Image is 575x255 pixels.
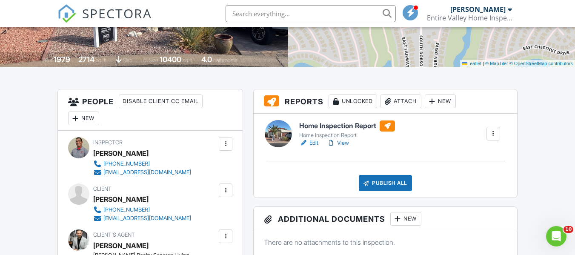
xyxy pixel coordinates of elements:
[485,61,508,66] a: © MapTiler
[483,61,484,66] span: |
[93,232,135,238] span: Client's Agent
[57,4,76,23] img: The Best Home Inspection Software - Spectora
[213,57,237,63] span: bathrooms
[93,168,191,177] a: [EMAIL_ADDRESS][DOMAIN_NAME]
[462,61,481,66] a: Leaflet
[96,57,108,63] span: sq. ft.
[299,120,395,132] h6: Home Inspection Report
[183,57,193,63] span: sq.ft.
[254,207,517,231] h3: Additional Documents
[54,55,70,64] div: 1979
[93,147,149,160] div: [PERSON_NAME]
[68,112,99,125] div: New
[82,4,152,22] span: SPECTORA
[299,139,318,147] a: Edit
[103,160,150,167] div: [PHONE_NUMBER]
[119,95,203,108] div: Disable Client CC Email
[160,55,181,64] div: 10400
[78,55,94,64] div: 2714
[299,132,395,139] div: Home Inspection Report
[58,89,243,131] h3: People
[93,160,191,168] a: [PHONE_NUMBER]
[327,139,349,147] a: View
[564,226,573,233] span: 10
[226,5,396,22] input: Search everything...
[390,212,421,226] div: New
[450,5,506,14] div: [PERSON_NAME]
[93,186,112,192] span: Client
[103,206,150,213] div: [PHONE_NUMBER]
[93,193,149,206] div: [PERSON_NAME]
[254,89,517,114] h3: Reports
[299,120,395,139] a: Home Inspection Report Home Inspection Report
[201,55,212,64] div: 4.0
[93,214,191,223] a: [EMAIL_ADDRESS][DOMAIN_NAME]
[43,57,52,63] span: Built
[93,239,149,252] a: [PERSON_NAME]
[380,95,421,108] div: Attach
[359,175,412,191] div: Publish All
[329,95,377,108] div: Unlocked
[140,57,158,63] span: Lot Size
[57,11,152,29] a: SPECTORA
[103,215,191,222] div: [EMAIL_ADDRESS][DOMAIN_NAME]
[427,14,512,22] div: Entire Valley Home Inspection
[425,95,456,108] div: New
[93,206,191,214] a: [PHONE_NUMBER]
[103,169,191,176] div: [EMAIL_ADDRESS][DOMAIN_NAME]
[509,61,573,66] a: © OpenStreetMap contributors
[546,226,566,246] iframe: Intercom live chat
[93,139,123,146] span: Inspector
[123,57,132,63] span: slab
[264,238,506,247] p: There are no attachments to this inspection.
